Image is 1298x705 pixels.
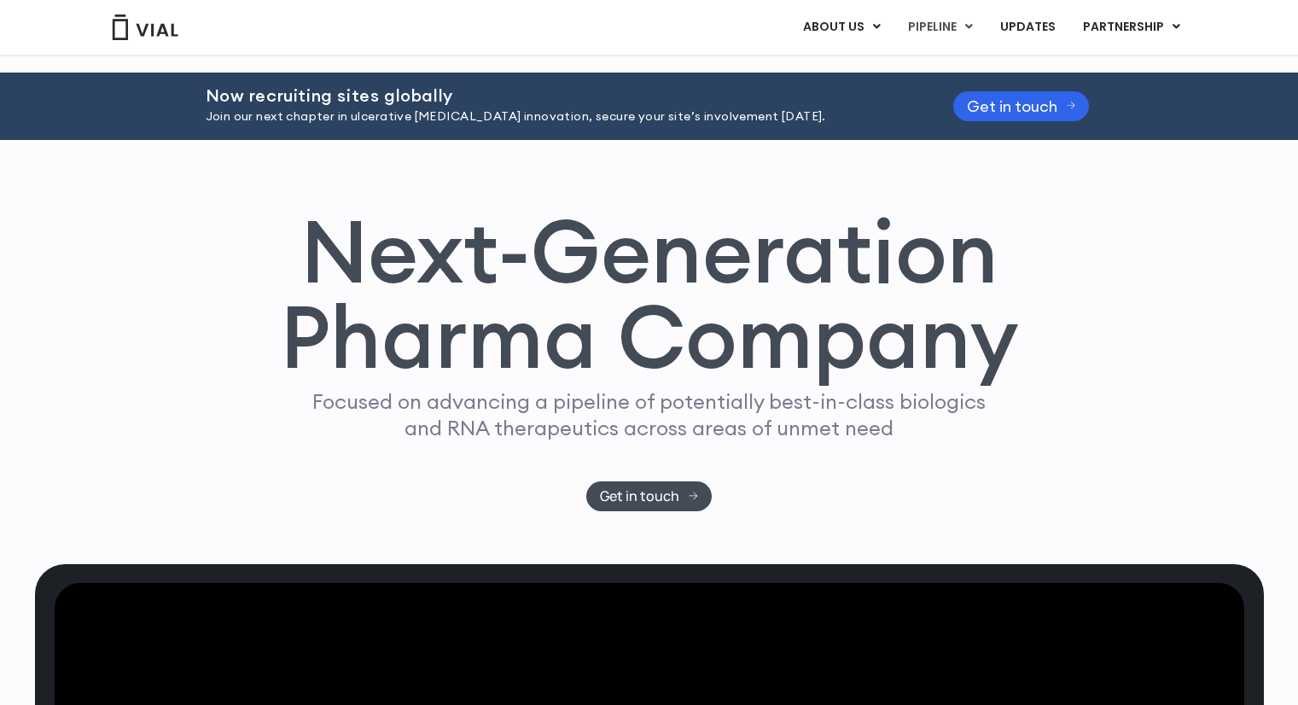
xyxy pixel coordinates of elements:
a: PARTNERSHIPMenu Toggle [1069,13,1194,42]
span: Get in touch [967,100,1057,113]
h2: Now recruiting sites globally [206,86,911,105]
a: UPDATES [987,13,1068,42]
a: Get in touch [953,91,1090,121]
span: Get in touch [600,490,679,503]
a: ABOUT USMenu Toggle [789,13,893,42]
p: Focused on advancing a pipeline of potentially best-in-class biologics and RNA therapeutics acros... [306,388,993,441]
p: Join our next chapter in ulcerative [MEDICAL_DATA] innovation, secure your site’s involvement [DA... [206,108,911,126]
img: Vial Logo [111,15,179,40]
a: PIPELINEMenu Toggle [894,13,986,42]
a: Get in touch [586,481,712,511]
h1: Next-Generation Pharma Company [280,208,1019,381]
